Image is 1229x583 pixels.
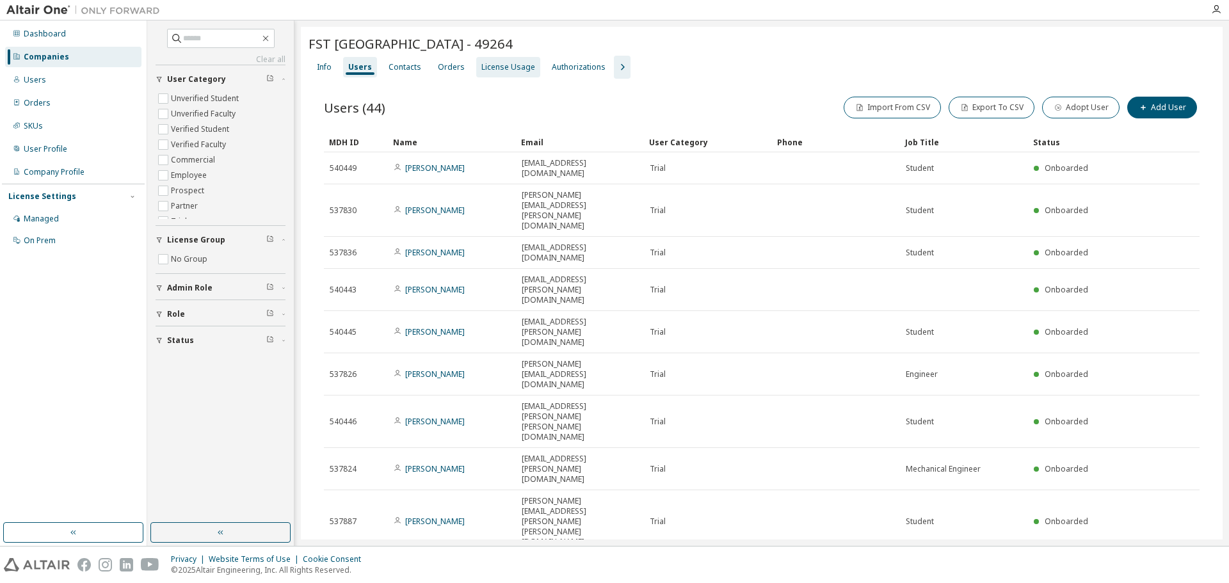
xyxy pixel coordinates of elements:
[906,205,934,216] span: Student
[24,214,59,224] div: Managed
[156,54,285,65] a: Clear all
[906,516,934,527] span: Student
[171,137,229,152] label: Verified Faculty
[405,416,465,427] a: [PERSON_NAME]
[156,300,285,328] button: Role
[650,205,666,216] span: Trial
[330,417,357,427] span: 540446
[171,252,210,267] label: No Group
[1045,284,1088,295] span: Onboarded
[266,335,274,346] span: Clear filter
[405,163,465,173] a: [PERSON_NAME]
[552,62,606,72] div: Authorizations
[171,122,232,137] label: Verified Student
[156,274,285,302] button: Admin Role
[1045,416,1088,427] span: Onboarded
[1042,97,1120,118] button: Adopt User
[171,152,218,168] label: Commercial
[171,183,207,198] label: Prospect
[330,163,357,173] span: 540449
[24,98,51,108] div: Orders
[156,65,285,93] button: User Category
[1045,516,1088,527] span: Onboarded
[844,97,941,118] button: Import From CSV
[405,284,465,295] a: [PERSON_NAME]
[650,417,666,427] span: Trial
[650,285,666,295] span: Trial
[330,205,357,216] span: 537830
[266,235,274,245] span: Clear filter
[650,327,666,337] span: Trial
[650,516,666,527] span: Trial
[522,275,638,305] span: [EMAIL_ADDRESS][PERSON_NAME][DOMAIN_NAME]
[141,558,159,571] img: youtube.svg
[266,74,274,84] span: Clear filter
[906,464,981,474] span: Mechanical Engineer
[330,327,357,337] span: 540445
[389,62,421,72] div: Contacts
[77,558,91,571] img: facebook.svg
[522,243,638,263] span: [EMAIL_ADDRESS][DOMAIN_NAME]
[317,62,332,72] div: Info
[330,516,357,527] span: 537887
[24,121,43,131] div: SKUs
[330,369,357,379] span: 537826
[156,326,285,355] button: Status
[167,235,225,245] span: License Group
[405,516,465,527] a: [PERSON_NAME]
[522,359,638,390] span: [PERSON_NAME][EMAIL_ADDRESS][DOMAIN_NAME]
[330,285,357,295] span: 540443
[120,558,133,571] img: linkedin.svg
[1045,247,1088,258] span: Onboarded
[405,463,465,474] a: [PERSON_NAME]
[481,62,535,72] div: License Usage
[522,190,638,231] span: [PERSON_NAME][EMAIL_ADDRESS][PERSON_NAME][DOMAIN_NAME]
[393,132,511,152] div: Name
[167,283,213,293] span: Admin Role
[171,554,209,564] div: Privacy
[24,75,46,85] div: Users
[522,496,638,547] span: [PERSON_NAME][EMAIL_ADDRESS][PERSON_NAME][PERSON_NAME][DOMAIN_NAME]
[6,4,166,17] img: Altair One
[1045,369,1088,379] span: Onboarded
[777,132,895,152] div: Phone
[405,369,465,379] a: [PERSON_NAME]
[906,369,938,379] span: Engineer
[167,335,194,346] span: Status
[167,74,226,84] span: User Category
[522,317,638,347] span: [EMAIL_ADDRESS][PERSON_NAME][DOMAIN_NAME]
[24,29,66,39] div: Dashboard
[348,62,372,72] div: Users
[167,309,185,319] span: Role
[522,158,638,179] span: [EMAIL_ADDRESS][DOMAIN_NAME]
[438,62,465,72] div: Orders
[905,132,1023,152] div: Job Title
[24,167,84,177] div: Company Profile
[405,205,465,216] a: [PERSON_NAME]
[266,309,274,319] span: Clear filter
[906,248,934,258] span: Student
[156,226,285,254] button: License Group
[24,144,67,154] div: User Profile
[1127,97,1197,118] button: Add User
[330,464,357,474] span: 537824
[24,236,56,246] div: On Prem
[405,247,465,258] a: [PERSON_NAME]
[303,554,369,564] div: Cookie Consent
[309,35,513,52] span: FST [GEOGRAPHIC_DATA] - 49264
[949,97,1034,118] button: Export To CSV
[1045,205,1088,216] span: Onboarded
[24,52,69,62] div: Companies
[330,248,357,258] span: 537836
[522,454,638,484] span: [EMAIL_ADDRESS][PERSON_NAME][DOMAIN_NAME]
[209,554,303,564] div: Website Terms of Use
[171,564,369,575] p: © 2025 Altair Engineering, Inc. All Rights Reserved.
[650,163,666,173] span: Trial
[650,369,666,379] span: Trial
[99,558,112,571] img: instagram.svg
[171,198,200,214] label: Partner
[329,132,383,152] div: MDH ID
[906,327,934,337] span: Student
[521,132,639,152] div: Email
[650,248,666,258] span: Trial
